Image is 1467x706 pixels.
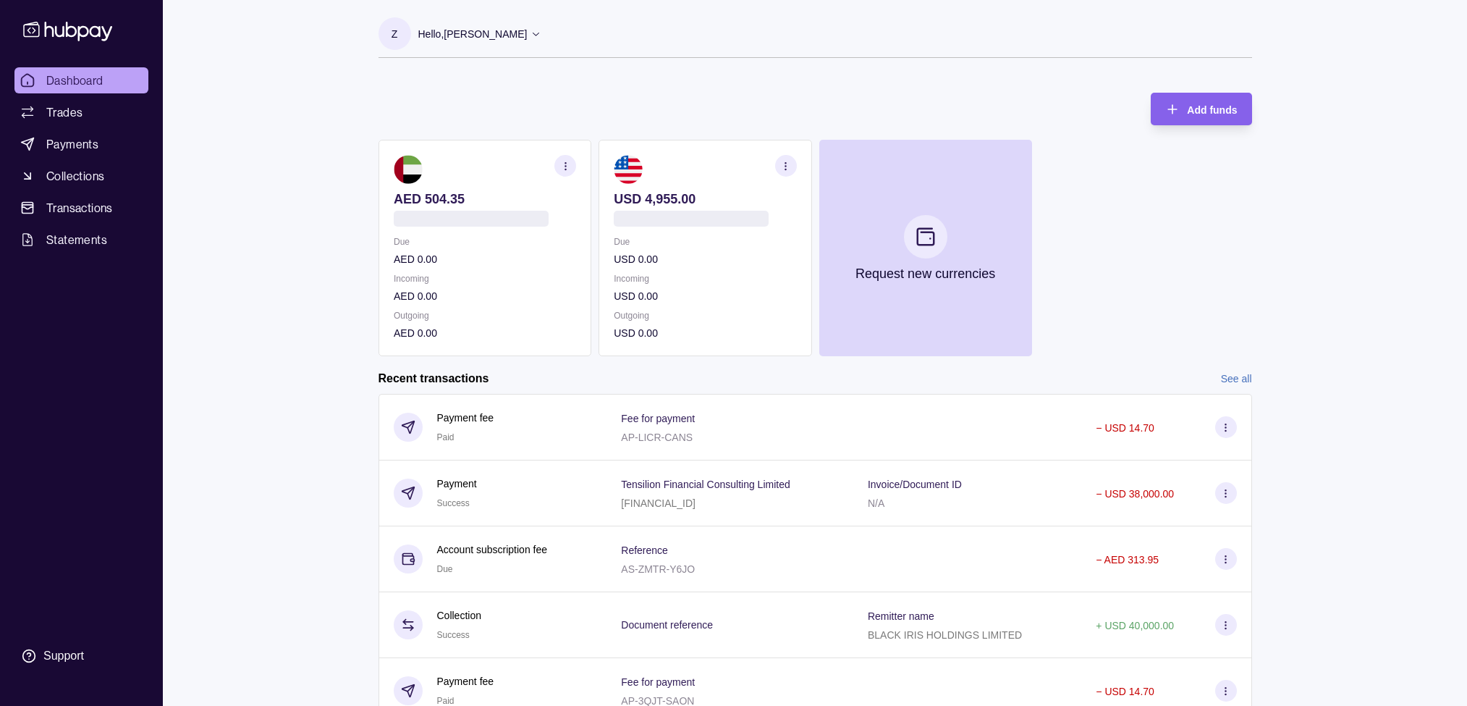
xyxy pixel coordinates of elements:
p: Collection [437,608,481,623]
img: us [614,155,643,184]
p: Tensilion Financial Consulting Limited [621,479,790,490]
span: Success [437,630,470,640]
a: Statements [14,227,148,253]
p: AED 504.35 [394,191,576,207]
a: Trades [14,99,148,125]
p: USD 0.00 [614,251,796,267]
h2: Recent transactions [379,371,489,387]
p: Due [394,234,576,250]
p: Outgoing [614,308,796,324]
span: Statements [46,231,107,248]
p: − USD 14.70 [1096,422,1154,434]
p: Document reference [621,619,713,631]
span: Collections [46,167,104,185]
p: Request new currencies [855,266,995,282]
p: AS-ZMTR-Y6JO [621,563,695,575]
span: Paid [437,432,455,442]
p: USD 4,955.00 [614,191,796,207]
p: Incoming [394,271,576,287]
div: Support [43,648,84,664]
span: Payments [46,135,98,153]
p: − USD 38,000.00 [1096,488,1174,500]
span: Paid [437,696,455,706]
span: Transactions [46,199,113,217]
p: Hello, [PERSON_NAME] [418,26,528,42]
p: [FINANCIAL_ID] [621,497,696,509]
a: See all [1221,371,1252,387]
p: AP-LICR-CANS [621,432,693,443]
span: Due [437,564,453,574]
a: Collections [14,163,148,189]
p: USD 0.00 [614,325,796,341]
p: Remitter name [868,610,934,622]
p: BLACK IRIS HOLDINGS LIMITED [868,629,1022,641]
a: Dashboard [14,67,148,93]
a: Payments [14,131,148,157]
span: Add funds [1187,104,1237,116]
button: Add funds [1151,93,1251,125]
button: Request new currencies [819,140,1031,356]
span: Success [437,498,470,508]
span: Dashboard [46,72,103,89]
p: Z [392,26,398,42]
a: Transactions [14,195,148,221]
p: Account subscription fee [437,542,548,558]
p: Fee for payment [621,676,695,688]
p: + USD 40,000.00 [1096,620,1174,631]
p: − USD 14.70 [1096,686,1154,697]
p: Payment fee [437,673,494,689]
img: ae [394,155,423,184]
span: Trades [46,104,83,121]
p: Payment [437,476,477,492]
p: − AED 313.95 [1096,554,1159,566]
p: USD 0.00 [614,288,796,304]
p: N/A [868,497,884,509]
p: Invoice/Document ID [868,479,962,490]
p: Payment fee [437,410,494,426]
p: AED 0.00 [394,325,576,341]
p: Incoming [614,271,796,287]
p: Outgoing [394,308,576,324]
p: AED 0.00 [394,288,576,304]
p: Reference [621,545,668,556]
a: Support [14,641,148,671]
p: Fee for payment [621,413,695,424]
p: AED 0.00 [394,251,576,267]
p: Due [614,234,796,250]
